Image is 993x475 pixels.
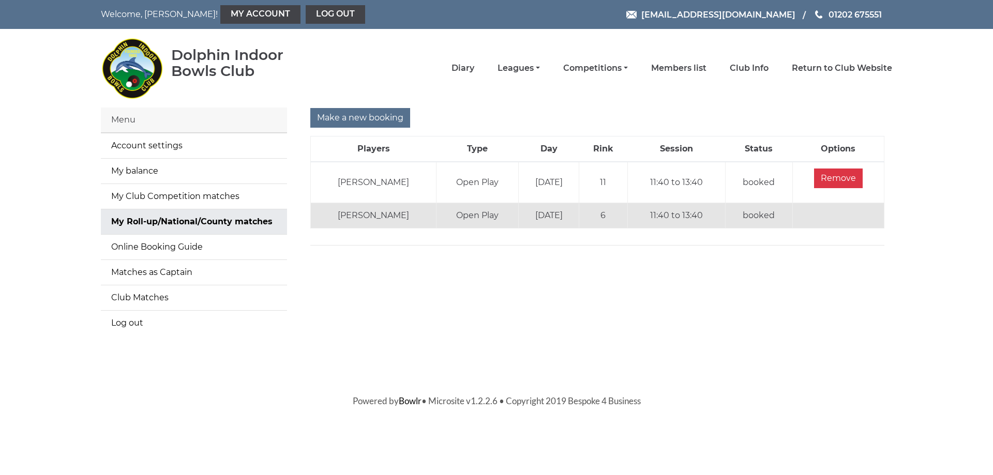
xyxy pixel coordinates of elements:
td: [PERSON_NAME] [311,162,437,203]
div: Dolphin Indoor Bowls Club [171,47,317,79]
a: Club Matches [101,285,287,310]
th: Session [627,136,725,162]
th: Type [436,136,518,162]
div: Menu [101,108,287,133]
td: [DATE] [519,203,579,228]
td: 11 [579,162,627,203]
span: 01202 675551 [829,9,882,19]
input: Remove [814,168,863,188]
img: Phone us [815,10,822,19]
td: booked [725,203,792,228]
a: Log out [306,5,365,24]
img: Dolphin Indoor Bowls Club [101,32,163,104]
a: Phone us 01202 675551 [814,8,882,21]
a: My Roll-up/National/County matches [101,209,287,234]
a: My balance [101,159,287,183]
th: Players [311,136,437,162]
td: Open Play [436,203,518,228]
span: [EMAIL_ADDRESS][DOMAIN_NAME] [641,9,795,19]
a: Competitions [563,63,628,74]
a: Bowlr [399,395,422,406]
td: [DATE] [519,162,579,203]
th: Status [725,136,792,162]
th: Day [519,136,579,162]
nav: Welcome, [PERSON_NAME]! [101,5,422,24]
span: Powered by • Microsite v1.2.2.6 • Copyright 2019 Bespoke 4 Business [353,395,641,406]
a: My Club Competition matches [101,184,287,209]
td: booked [725,162,792,203]
input: Make a new booking [310,108,410,128]
td: Open Play [436,162,518,203]
img: Email [626,11,637,19]
td: [PERSON_NAME] [311,203,437,228]
a: Return to Club Website [792,63,892,74]
a: Leagues [498,63,540,74]
a: Club Info [730,63,769,74]
a: Diary [452,63,474,74]
a: Members list [651,63,706,74]
td: 6 [579,203,627,228]
a: Online Booking Guide [101,235,287,259]
a: Account settings [101,133,287,158]
th: Options [792,136,884,162]
a: Email [EMAIL_ADDRESS][DOMAIN_NAME] [626,8,795,21]
td: 11:40 to 13:40 [627,162,725,203]
a: Matches as Captain [101,260,287,285]
a: Log out [101,311,287,335]
th: Rink [579,136,627,162]
a: My Account [220,5,300,24]
td: 11:40 to 13:40 [627,203,725,228]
